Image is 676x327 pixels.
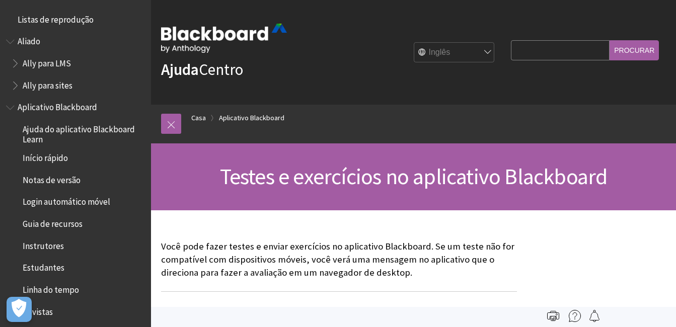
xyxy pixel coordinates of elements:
span: Aliado [18,33,40,47]
span: Revistas [23,303,53,317]
span: Ally para LMS [23,55,71,68]
span: Guia de recursos [23,215,83,229]
a: Casa [191,112,206,124]
button: Abrir preferências [7,297,32,322]
span: Aplicativo Blackboard [18,99,97,113]
nav: Esboço do livro para listas de reprodução [6,11,145,28]
span: Notas de versão [23,172,81,185]
img: Imprimir [547,310,559,322]
span: Estudantes [23,260,64,273]
h2: Mantenha-se organizado [161,291,517,325]
input: Procurar [610,40,659,60]
img: Quadro Negro por Antologia [161,24,287,53]
span: Linha do tempo [23,281,79,295]
span: Ally para sites [23,77,72,91]
p: Você pode fazer testes e enviar exercícios no aplicativo Blackboard. Se um teste não for compatív... [161,240,517,280]
img: Siga esta página [588,310,600,322]
span: Início rápido [23,149,68,163]
span: Ajuda do aplicativo Blackboard Learn [23,121,144,144]
span: Listas de reprodução [18,11,94,25]
a: AjudaCentro [161,59,243,79]
a: Aplicativo Blackboard [219,112,284,124]
span: Login automático móvel [23,194,110,207]
span: Instrutores [23,237,64,251]
img: Mais ajuda [569,310,581,322]
span: Testes e exercícios no aplicativo Blackboard [220,162,608,190]
nav: Esboço do livro para Ajuda do Anthology Ally [6,33,145,94]
select: Seletor de idioma do site [414,43,495,63]
strong: Ajuda [161,59,199,79]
